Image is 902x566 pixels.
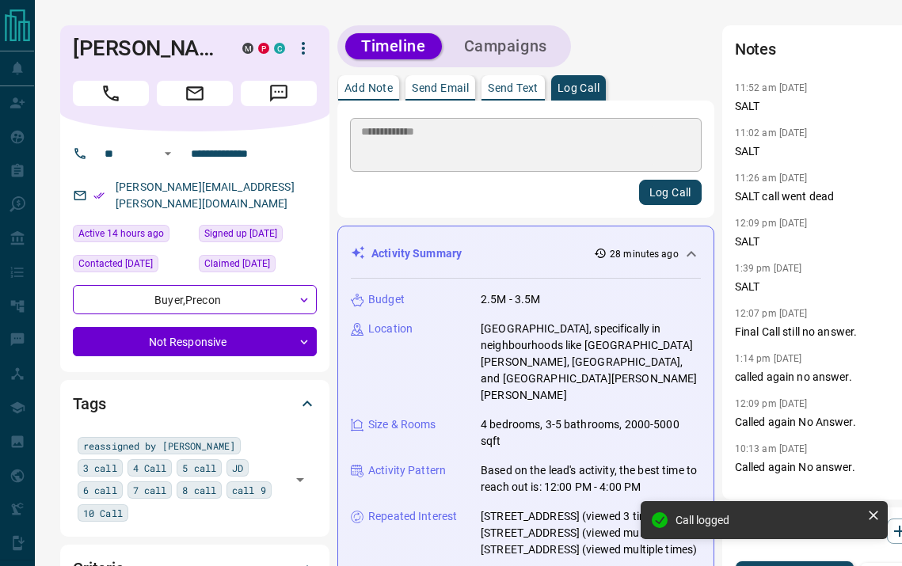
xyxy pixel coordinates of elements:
[116,180,295,210] a: [PERSON_NAME][EMAIL_ADDRESS][PERSON_NAME][DOMAIN_NAME]
[735,173,808,184] p: 11:26 am [DATE]
[481,416,701,450] p: 4 bedrooms, 3-5 bathrooms, 2000-5000 sqft
[368,508,457,525] p: Repeated Interest
[488,82,539,93] p: Send Text
[735,353,802,364] p: 1:14 pm [DATE]
[676,514,861,526] div: Call logged
[83,438,235,454] span: reassigned by [PERSON_NAME]
[157,81,233,106] span: Email
[199,255,317,277] div: Sun Mar 30 2025
[481,508,701,558] p: [STREET_ADDRESS] (viewed 3 times), [STREET_ADDRESS] (viewed multiple times), [STREET_ADDRESS] (vi...
[344,82,393,93] p: Add Note
[204,226,277,241] span: Signed up [DATE]
[368,321,413,337] p: Location
[158,144,177,163] button: Open
[735,488,802,500] p: 2:53 pm [DATE]
[73,327,317,356] div: Not Responsive
[78,226,164,241] span: Active 14 hours ago
[481,321,701,404] p: [GEOGRAPHIC_DATA], specifically in neighbourhoods like [GEOGRAPHIC_DATA][PERSON_NAME], [GEOGRAPHI...
[735,127,808,139] p: 11:02 am [DATE]
[73,36,219,61] h1: [PERSON_NAME]
[481,462,701,496] p: Based on the lead's activity, the best time to reach out is: 12:00 PM - 4:00 PM
[93,190,105,201] svg: Email Verified
[289,469,311,491] button: Open
[83,460,117,476] span: 3 call
[73,391,105,416] h2: Tags
[133,460,167,476] span: 4 Call
[368,291,405,308] p: Budget
[735,36,776,62] h2: Notes
[73,285,317,314] div: Buyer , Precon
[558,82,599,93] p: Log Call
[242,43,253,54] div: mrloft.ca
[274,43,285,54] div: condos.ca
[735,218,808,229] p: 12:09 pm [DATE]
[83,482,117,498] span: 6 call
[73,225,191,247] div: Mon Aug 11 2025
[133,482,167,498] span: 7 call
[735,263,802,274] p: 1:39 pm [DATE]
[241,81,317,106] span: Message
[204,256,270,272] span: Claimed [DATE]
[73,255,191,277] div: Tue Aug 05 2025
[368,416,436,433] p: Size & Rooms
[412,82,469,93] p: Send Email
[735,308,808,319] p: 12:07 pm [DATE]
[735,443,808,454] p: 10:13 am [DATE]
[448,33,563,59] button: Campaigns
[182,482,216,498] span: 8 call
[232,460,243,476] span: JD
[371,245,462,262] p: Activity Summary
[345,33,442,59] button: Timeline
[182,460,216,476] span: 5 call
[83,505,123,521] span: 10 Call
[351,239,701,268] div: Activity Summary28 minutes ago
[639,180,702,205] button: Log Call
[73,385,317,423] div: Tags
[368,462,446,479] p: Activity Pattern
[78,256,153,272] span: Contacted [DATE]
[735,82,808,93] p: 11:52 am [DATE]
[735,398,808,409] p: 12:09 pm [DATE]
[232,482,266,498] span: call 9
[258,43,269,54] div: property.ca
[73,81,149,106] span: Call
[610,247,679,261] p: 28 minutes ago
[199,225,317,247] div: Mon Apr 08 2019
[481,291,540,308] p: 2.5M - 3.5M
